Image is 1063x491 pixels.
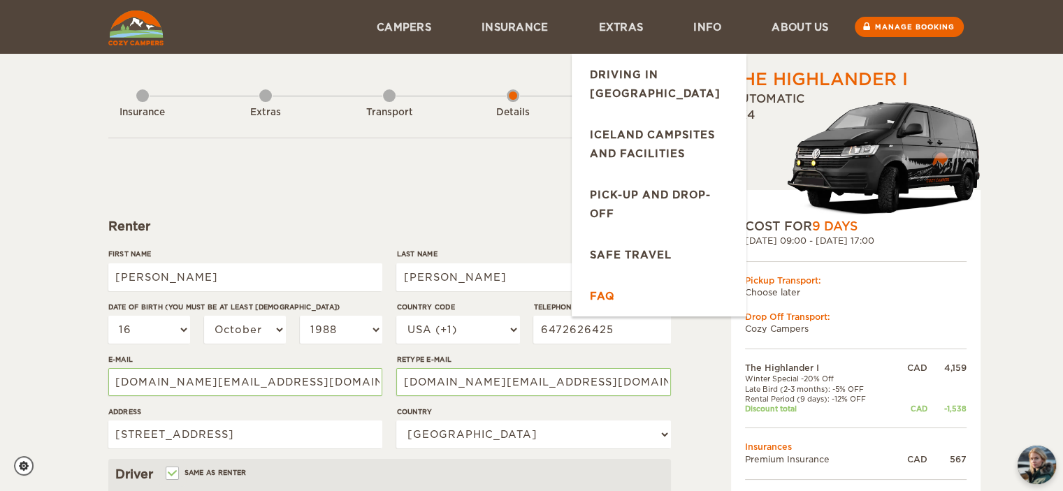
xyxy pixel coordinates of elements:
label: Address [108,406,382,417]
td: Choose later [745,286,967,298]
img: stor-stuttur-old-new-5.png [787,96,981,218]
a: Cookie settings [14,456,43,476]
div: The Highlander I [731,68,908,91]
label: E-mail [108,354,382,365]
div: Details [475,106,551,119]
div: CAD [893,404,927,413]
td: Discount total [745,404,894,413]
label: First Name [108,249,382,259]
td: Late Bird (2-3 months): -5% OFF [745,384,894,394]
div: Renter [108,218,671,235]
a: Manage booking [855,17,964,37]
img: Freyja at Cozy Campers [1018,446,1056,484]
input: e.g. William [108,263,382,291]
td: Premium Insurance [745,453,894,465]
div: Extras [227,106,304,119]
a: Safe Travel [572,234,746,275]
div: CAD [893,453,927,465]
input: e.g. 1 234 567 890 [533,316,670,344]
a: Pick-up and drop-off [572,174,746,234]
input: e.g. example@example.com [108,368,382,396]
label: Telephone [533,302,670,312]
div: Automatic 4x4 [731,91,981,218]
label: Country [396,406,670,417]
a: FAQ [572,275,746,316]
img: Cozy Campers [108,10,164,45]
label: Date of birth (You must be at least [DEMOGRAPHIC_DATA]) [108,302,382,312]
div: CAD [893,362,927,374]
div: COST FOR [745,218,967,235]
label: Retype E-mail [396,354,670,365]
input: e.g. Street, City, Zip Code [108,420,382,448]
td: Rental Period (9 days): -12% OFF [745,394,894,404]
a: Driving in [GEOGRAPHIC_DATA] [572,54,746,114]
div: Pickup Transport: [745,274,967,286]
td: The Highlander I [745,362,894,374]
label: Country Code [396,302,519,312]
input: e.g. example@example.com [396,368,670,396]
div: Insurance [104,106,181,119]
label: Last Name [396,249,670,259]
div: Transport [351,106,428,119]
td: Cozy Campers [745,323,967,335]
div: 567 [927,453,967,465]
td: Winter Special -20% Off [745,374,894,383]
input: e.g. Smith [396,263,670,291]
div: -1,538 [927,404,967,413]
div: [DATE] 09:00 - [DATE] 17:00 [745,235,967,247]
div: Driver [115,466,664,483]
a: Iceland Campsites and Facilities [572,114,746,174]
td: Insurances [745,441,967,453]
button: chat-button [1018,446,1056,484]
div: Drop Off Transport: [745,311,967,323]
div: 4,159 [927,362,967,374]
span: 9 Days [812,219,858,233]
input: Same as renter [167,470,176,479]
label: Same as renter [167,466,247,479]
